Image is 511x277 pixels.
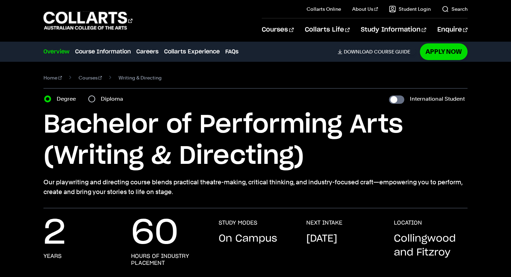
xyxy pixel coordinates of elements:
[43,253,62,260] h3: years
[344,49,373,55] span: Download
[437,18,468,41] a: Enquire
[43,109,468,172] h1: Bachelor of Performing Arts (Writing & Directing)
[43,73,62,83] a: Home
[101,94,127,104] label: Diploma
[131,219,178,247] p: 60
[394,219,422,226] h3: LOCATION
[219,232,277,246] p: On Campus
[164,48,220,56] a: Collarts Experience
[43,219,66,247] p: 2
[306,219,342,226] h3: NEXT INTAKE
[442,6,468,12] a: Search
[75,48,131,56] a: Course Information
[43,48,70,56] a: Overview
[219,219,257,226] h3: STUDY MODES
[305,18,350,41] a: Collarts Life
[352,6,378,12] a: About Us
[306,232,337,246] p: [DATE]
[79,73,102,83] a: Courses
[43,177,468,197] p: Our playwriting and directing course blends practical theatre-making, critical thinking, and indu...
[361,18,426,41] a: Study Information
[394,232,468,260] p: Collingwood and Fitzroy
[389,6,431,12] a: Student Login
[420,43,468,60] a: Apply Now
[410,94,465,104] label: International Student
[43,11,132,31] div: Go to homepage
[131,253,205,267] h3: hours of industry placement
[136,48,159,56] a: Careers
[225,48,238,56] a: FAQs
[119,73,162,83] span: Writing & Directing
[57,94,80,104] label: Degree
[338,49,416,55] a: DownloadCourse Guide
[307,6,341,12] a: Collarts Online
[262,18,293,41] a: Courses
